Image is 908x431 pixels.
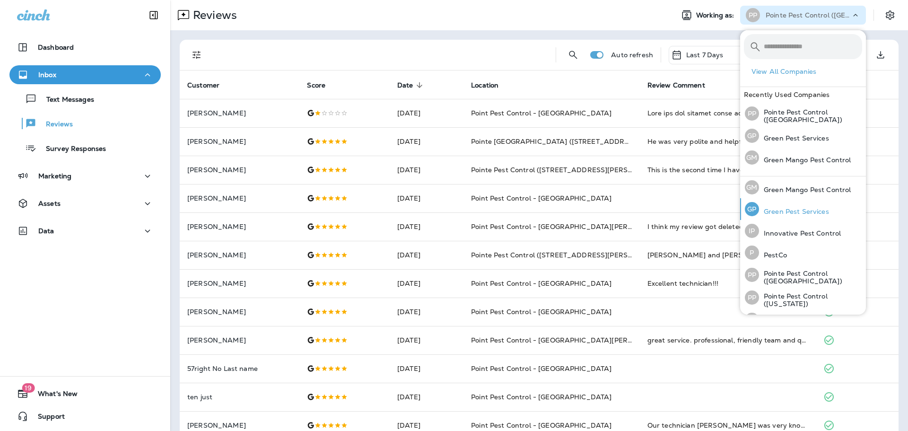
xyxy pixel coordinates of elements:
p: Reviews [189,8,237,22]
div: Recently Used Companies [740,87,866,102]
td: [DATE] [390,241,463,269]
span: Review Comment [647,81,717,89]
span: 19 [22,383,35,393]
button: Assets [9,194,161,213]
span: Working as: [696,11,736,19]
span: Pointe Pest Control ([STREET_ADDRESS][PERSON_NAME] ) [471,166,670,174]
div: PP [745,106,759,121]
div: P [745,246,759,260]
p: Data [38,227,54,235]
span: Score [307,81,325,89]
button: Support [9,407,161,426]
p: Pointe Pest Control ([US_STATE]) [759,292,862,308]
p: [PERSON_NAME] [187,251,292,259]
span: Point Pest Control - [GEOGRAPHIC_DATA] [471,364,611,373]
button: View All Companies [748,64,866,79]
p: Text Messages [37,96,94,105]
td: [DATE] [390,269,463,298]
p: Green Pest Services [759,208,829,215]
span: Score [307,81,338,89]
div: GP [745,129,759,143]
span: Date [397,81,426,89]
p: Reviews [36,120,73,129]
td: [DATE] [390,212,463,241]
p: Inbox [38,71,56,79]
span: Pointe [GEOGRAPHIC_DATA] ([STREET_ADDRESS]) [471,137,642,146]
div: PP [745,313,759,327]
p: [PERSON_NAME] [187,166,292,174]
span: Point Pest Control - [GEOGRAPHIC_DATA][PERSON_NAME] [471,336,670,344]
button: Settings [882,7,899,24]
p: Pointe Pest Control ([GEOGRAPHIC_DATA]) [766,11,851,19]
div: PP [746,8,760,22]
button: PPPointe Pest Control ([GEOGRAPHIC_DATA]) [740,264,866,286]
button: GPGreen Pest Services [740,198,866,220]
button: PPPointe Pest Control ([GEOGRAPHIC_DATA]) [740,102,866,125]
span: What's New [28,390,78,401]
div: PP [745,290,759,305]
span: Support [28,413,65,424]
td: [DATE] [390,326,463,354]
p: ten just [187,393,292,401]
div: PP [745,268,759,282]
p: Survey Responses [36,145,106,154]
span: Location [471,81,511,89]
button: IPInnovative Pest Control [740,220,866,242]
p: Green Pest Services [759,134,829,142]
p: Assets [38,200,61,207]
button: Text Messages [9,89,161,109]
p: [PERSON_NAME] [187,109,292,117]
p: Pointe Pest Control ([GEOGRAPHIC_DATA]) [759,108,862,123]
button: Search Reviews [564,45,583,64]
button: PPestCo [740,242,866,264]
button: GMGreen Mango Pest Control [740,176,866,198]
div: GP [745,202,759,216]
p: [PERSON_NAME] [187,138,292,145]
p: Green Mango Pest Control [759,186,851,194]
button: Survey Responses [9,138,161,158]
span: Point Pest Control - [GEOGRAPHIC_DATA] [471,421,611,430]
p: Dashboard [38,44,74,51]
div: Tyler and Don did a great job! Arrived on time and got the job done!!! [647,250,809,260]
div: Our technician Adrian was very knowledgeable and made sure the yellow jacket nest was completely ... [647,421,809,430]
div: This is the second time I have had this company to my home. Mohand does a great job, so much bett... [647,165,809,175]
button: Reviews [9,114,161,133]
button: Dashboard [9,38,161,57]
td: [DATE] [390,99,463,127]
p: [PERSON_NAME] [187,308,292,316]
button: PPPointe Pest Control (PNW) [740,309,866,331]
button: Collapse Sidebar [140,6,167,25]
button: Data [9,221,161,240]
span: Point Pest Control - [GEOGRAPHIC_DATA] [471,279,611,288]
button: Inbox [9,65,161,84]
div: Made our bug problem worse then it ever was! We never had issues in our home just surrounding the... [647,108,809,118]
div: I think my review got deleted. Austin is very knowledgeable and polite and explains things very w... [647,222,809,231]
div: great service. professional, friendly team and quality job. [647,335,809,345]
span: Location [471,81,498,89]
span: Point Pest Control - [GEOGRAPHIC_DATA] [471,194,611,202]
p: Marketing [38,172,71,180]
td: [DATE] [390,354,463,383]
td: [DATE] [390,298,463,326]
p: [PERSON_NAME] [187,223,292,230]
p: PestCo [759,251,787,259]
span: Pointe Pest Control ([STREET_ADDRESS][PERSON_NAME] ) [471,251,670,259]
div: Excellent technician!!! [647,279,809,288]
button: 19What's New [9,384,161,403]
span: Point Pest Control - [GEOGRAPHIC_DATA][PERSON_NAME] [471,222,670,231]
td: [DATE] [390,156,463,184]
span: Point Pest Control - [GEOGRAPHIC_DATA] [471,109,611,117]
div: IP [745,224,759,238]
span: Point Pest Control - [GEOGRAPHIC_DATA] [471,393,611,401]
span: Review Comment [647,81,705,89]
p: Auto refresh [611,51,653,59]
p: Last 7 Days [686,51,724,59]
div: He was very polite and helpful. [647,137,809,146]
div: GM [745,150,759,165]
button: Export as CSV [871,45,890,64]
button: Marketing [9,167,161,185]
span: Date [397,81,413,89]
span: Point Pest Control - [GEOGRAPHIC_DATA] [471,308,611,316]
td: [DATE] [390,383,463,411]
p: Innovative Pest Control [759,229,841,237]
